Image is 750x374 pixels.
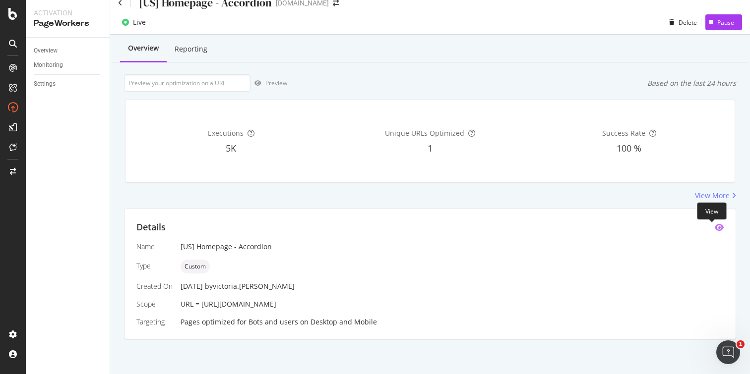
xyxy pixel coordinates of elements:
div: View [697,202,727,219]
button: Delete [665,14,697,30]
div: Overview [34,46,58,56]
span: Custom [185,264,206,269]
div: Preview [265,79,287,87]
div: Settings [34,79,56,89]
button: Preview [250,75,287,91]
a: Monitoring [34,60,103,70]
div: Activation [34,8,102,18]
div: Type [136,261,173,271]
span: 100 % [617,142,641,154]
div: Reporting [175,44,207,54]
div: Monitoring [34,60,63,70]
span: URL = [URL][DOMAIN_NAME] [181,299,276,309]
div: by victoria.[PERSON_NAME] [205,281,295,291]
div: Created On [136,281,173,291]
iframe: Intercom live chat [716,340,740,364]
div: Live [133,17,146,27]
div: Details [136,221,166,234]
span: 1 [428,142,433,154]
div: eye [715,223,724,231]
div: [DATE] [181,281,724,291]
div: Pages optimized for on [181,317,724,327]
span: Unique URLs Optimized [385,128,464,138]
div: PageWorkers [34,18,102,29]
input: Preview your optimization on a URL [124,74,250,92]
div: [US] Homepage - Accordion [181,242,724,252]
span: Executions [208,128,244,138]
button: Pause [705,14,742,30]
div: Name [136,242,173,252]
span: Success Rate [602,128,645,138]
a: Settings [34,79,103,89]
div: Pause [717,18,734,27]
div: View More [695,191,730,201]
div: Overview [128,43,159,53]
span: 1 [737,340,745,348]
div: Desktop and Mobile [311,317,377,327]
div: Bots and users [249,317,298,327]
span: 5K [226,142,236,154]
div: Targeting [136,317,173,327]
div: Based on the last 24 hours [647,78,736,88]
div: Delete [679,18,697,27]
div: neutral label [181,260,210,273]
div: Scope [136,299,173,309]
a: View More [695,191,736,201]
a: Overview [34,46,103,56]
